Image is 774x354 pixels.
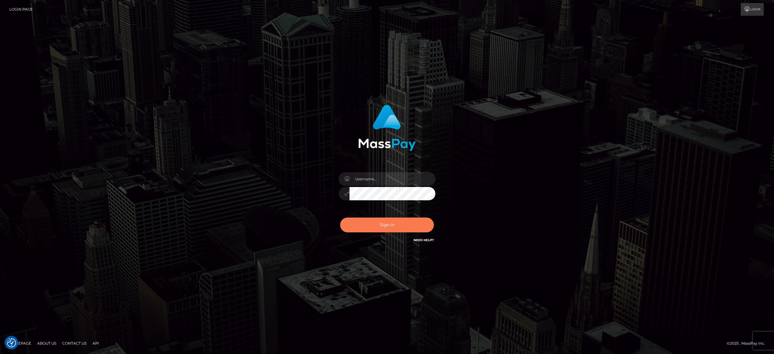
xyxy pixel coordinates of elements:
a: Need Help? [414,238,434,242]
div: © 2025 , MassPay Inc. [727,340,769,347]
button: Consent Preferences [7,338,16,347]
img: Revisit consent button [7,338,16,347]
input: Username... [350,172,435,186]
a: Homepage [7,339,34,348]
a: API [90,339,102,348]
img: MassPay Login [358,105,416,151]
a: Login [741,3,764,16]
a: Login Page [9,3,33,16]
a: Contact Us [60,339,89,348]
a: About Us [35,339,59,348]
button: Sign in [340,218,434,232]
